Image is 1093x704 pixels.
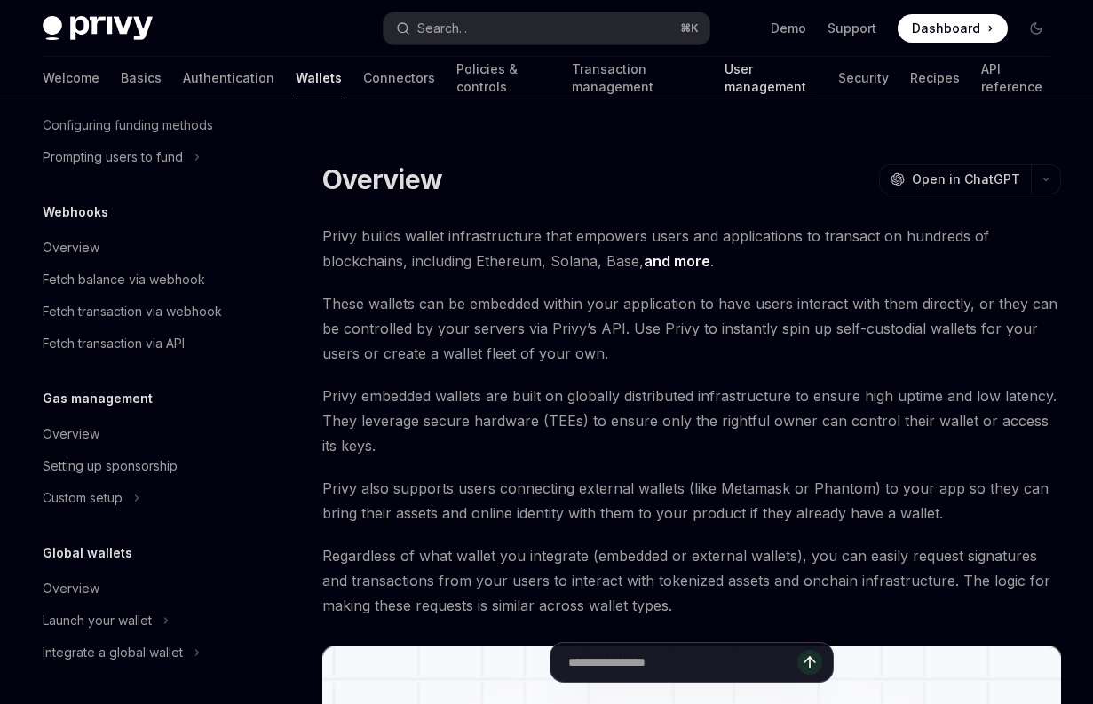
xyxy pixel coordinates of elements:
[910,57,960,99] a: Recipes
[43,487,123,509] div: Custom setup
[28,450,256,482] a: Setting up sponsorship
[28,296,256,328] a: Fetch transaction via webhook
[572,57,702,99] a: Transaction management
[1022,14,1050,43] button: Toggle dark mode
[725,57,818,99] a: User management
[43,578,99,599] div: Overview
[322,163,442,195] h1: Overview
[322,224,1061,273] span: Privy builds wallet infrastructure that empowers users and applications to transact on hundreds o...
[43,455,178,477] div: Setting up sponsorship
[797,650,822,675] button: Send message
[43,542,132,564] h5: Global wallets
[296,57,342,99] a: Wallets
[644,252,710,271] a: and more
[28,573,256,605] a: Overview
[43,610,152,631] div: Launch your wallet
[417,18,467,39] div: Search...
[771,20,806,37] a: Demo
[981,57,1050,99] a: API reference
[43,301,222,322] div: Fetch transaction via webhook
[121,57,162,99] a: Basics
[879,164,1031,194] button: Open in ChatGPT
[322,476,1061,526] span: Privy also supports users connecting external wallets (like Metamask or Phantom) to your app so t...
[183,57,274,99] a: Authentication
[912,20,980,37] span: Dashboard
[43,57,99,99] a: Welcome
[322,291,1061,366] span: These wallets can be embedded within your application to have users interact with them directly, ...
[43,423,99,445] div: Overview
[912,170,1020,188] span: Open in ChatGPT
[828,20,876,37] a: Support
[568,643,797,682] input: Ask a question...
[28,328,256,360] a: Fetch transaction via API
[43,642,183,663] div: Integrate a global wallet
[43,16,153,41] img: dark logo
[43,388,153,409] h5: Gas management
[456,57,550,99] a: Policies & controls
[28,141,256,173] button: Toggle Prompting users to fund section
[43,202,108,223] h5: Webhooks
[384,12,710,44] button: Open search
[28,418,256,450] a: Overview
[680,21,699,36] span: ⌘ K
[838,57,889,99] a: Security
[28,482,256,514] button: Toggle Custom setup section
[43,146,183,168] div: Prompting users to fund
[322,543,1061,618] span: Regardless of what wallet you integrate (embedded or external wallets), you can easily request si...
[28,232,256,264] a: Overview
[28,264,256,296] a: Fetch balance via webhook
[898,14,1008,43] a: Dashboard
[28,637,256,668] button: Toggle Integrate a global wallet section
[43,237,99,258] div: Overview
[43,333,185,354] div: Fetch transaction via API
[363,57,435,99] a: Connectors
[43,269,205,290] div: Fetch balance via webhook
[322,384,1061,458] span: Privy embedded wallets are built on globally distributed infrastructure to ensure high uptime and...
[28,605,256,637] button: Toggle Launch your wallet section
